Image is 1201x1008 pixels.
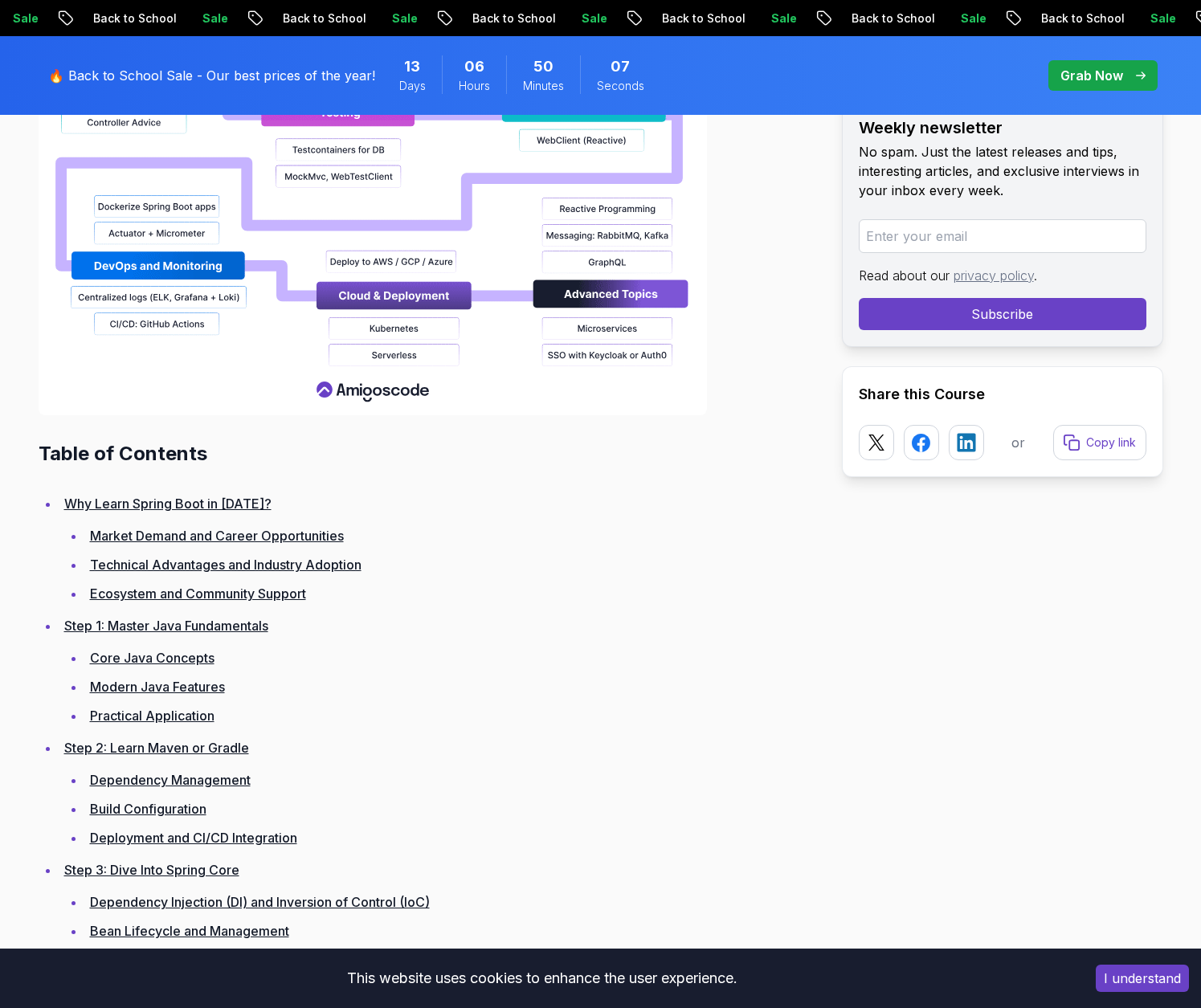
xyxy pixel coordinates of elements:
[67,10,177,27] p: Back to School
[366,10,418,27] p: Sale
[90,586,306,602] a: Ecosystem and Community Support
[1096,965,1189,992] button: Accept cookies
[611,55,630,78] span: 7 Seconds
[12,961,1072,996] div: This website uses cookies to enhance the user experience.
[399,78,426,94] span: Days
[935,10,987,27] p: Sale
[1060,66,1123,85] p: Grab Now
[1125,10,1176,27] p: Sale
[859,266,1146,285] p: Read about our .
[39,441,816,467] h2: Table of Contents
[556,10,607,27] p: Sale
[859,116,1146,139] h2: Weekly newsletter
[48,66,375,85] p: 🔥 Back to School Sale - Our best prices of the year!
[90,830,297,846] a: Deployment and CI/CD Integration
[447,10,556,27] p: Back to School
[859,383,1146,406] h2: Share this Course
[90,894,430,910] a: Dependency Injection (DI) and Inversion of Control (IoC)
[533,55,554,78] span: 50 Minutes
[90,923,289,939] a: Bean Lifecycle and Management
[1086,435,1136,451] p: Copy link
[64,618,268,634] a: Step 1: Master Java Fundamentals
[859,298,1146,330] button: Subscribe
[1011,433,1025,452] p: or
[64,862,239,878] a: Step 3: Dive Into Spring Core
[90,650,214,666] a: Core Java Concepts
[954,267,1034,284] a: privacy policy
[90,772,251,788] a: Dependency Management
[90,801,206,817] a: Build Configuration
[257,10,366,27] p: Back to School
[859,142,1146,200] p: No spam. Just the latest releases and tips, interesting articles, and exclusive interviews in you...
[177,10,228,27] p: Sale
[1053,425,1146,460] button: Copy link
[1015,10,1125,27] p: Back to School
[90,557,362,573] a: Technical Advantages and Industry Adoption
[826,10,935,27] p: Back to School
[459,78,490,94] span: Hours
[859,219,1146,253] input: Enter your email
[64,496,272,512] a: Why Learn Spring Boot in [DATE]?
[523,78,564,94] span: Minutes
[64,740,249,756] a: Step 2: Learn Maven or Gradle
[746,10,797,27] p: Sale
[597,78,644,94] span: Seconds
[464,55,484,78] span: 6 Hours
[90,528,344,544] a: Market Demand and Career Opportunities
[90,708,214,724] a: Practical Application
[404,55,420,78] span: 13 Days
[636,10,746,27] p: Back to School
[90,679,225,695] a: Modern Java Features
